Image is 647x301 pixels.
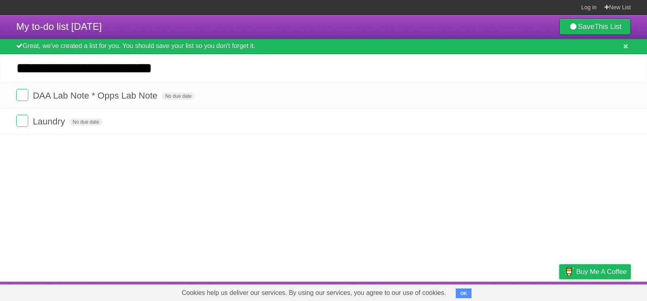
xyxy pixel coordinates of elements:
[559,19,631,35] a: SaveThis List
[162,93,195,100] span: No due date
[478,284,511,299] a: Developers
[580,284,631,299] a: Suggest a feature
[16,115,28,127] label: Done
[452,284,469,299] a: About
[173,285,454,301] span: Cookies help us deliver our services. By using our services, you agree to our use of cookies.
[33,91,159,101] span: DAA Lab Note * Opps Lab Note
[16,89,28,101] label: Done
[456,288,472,298] button: OK
[594,23,622,31] b: This List
[16,21,102,32] span: My to-do list [DATE]
[563,265,574,278] img: Buy me a coffee
[521,284,539,299] a: Terms
[559,264,631,279] a: Buy me a coffee
[70,118,102,126] span: No due date
[549,284,570,299] a: Privacy
[33,116,67,126] span: Laundry
[576,265,627,279] span: Buy me a coffee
